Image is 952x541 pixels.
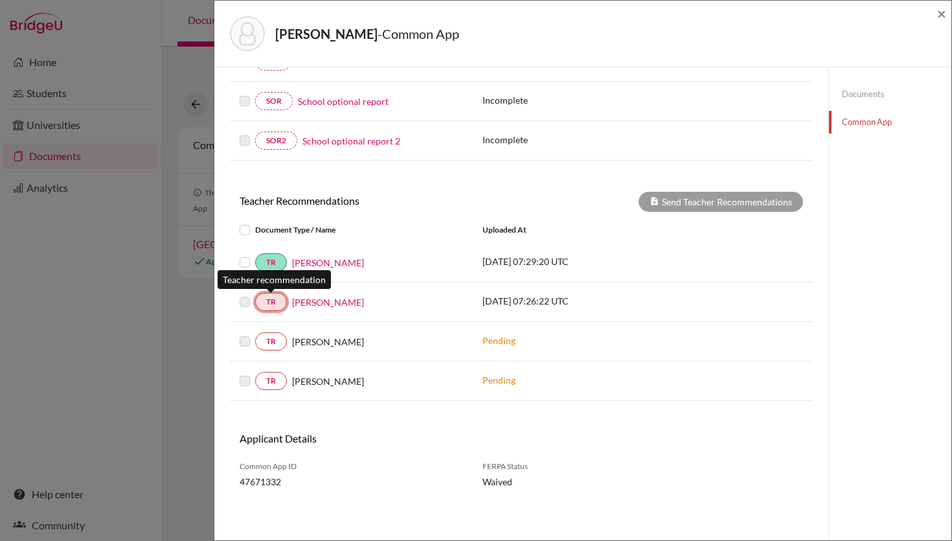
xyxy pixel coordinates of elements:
[482,334,657,347] p: Pending
[937,4,946,23] span: ×
[255,132,297,150] a: SOR2
[230,222,473,238] div: Document Type / Name
[302,134,400,148] a: School optional report 2
[829,111,951,133] a: Common App
[292,256,364,270] a: [PERSON_NAME]
[482,475,609,489] span: Waived
[255,293,287,311] a: TR
[292,295,364,309] a: [PERSON_NAME]
[292,335,364,349] span: [PERSON_NAME]
[240,461,463,472] span: Common App ID
[275,26,378,41] strong: [PERSON_NAME]
[482,93,616,107] p: Incomplete
[482,255,657,268] p: [DATE] 07:29:20 UTC
[298,95,389,108] a: School optional report
[218,270,331,289] div: Teacher recommendation
[829,83,951,106] a: Documents
[292,374,364,388] span: [PERSON_NAME]
[255,253,287,271] a: TR
[473,222,667,238] div: Uploaded at
[937,6,946,21] button: Close
[639,192,803,212] div: Send Teacher Recommendations
[482,373,657,387] p: Pending
[255,372,287,390] a: TR
[240,432,512,444] h6: Applicant Details
[230,194,521,207] h6: Teacher Recommendations
[482,461,609,472] span: FERPA Status
[482,133,616,146] p: Incomplete
[240,475,463,489] span: 47671332
[255,332,287,351] a: TR
[378,26,459,41] span: - Common App
[255,92,293,110] a: SOR
[482,294,657,308] p: [DATE] 07:26:22 UTC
